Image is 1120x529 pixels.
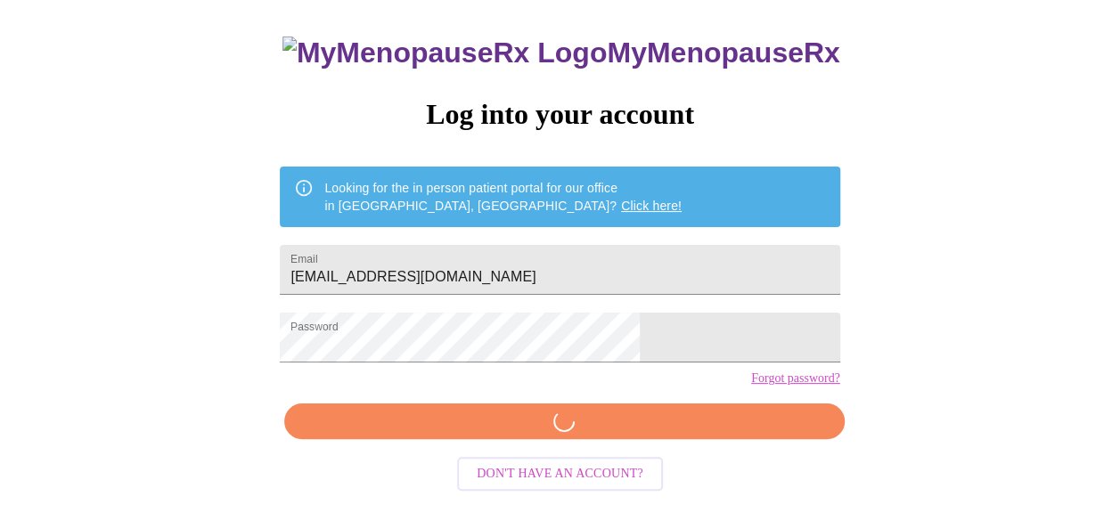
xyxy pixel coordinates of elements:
a: Click here! [621,199,682,213]
a: Forgot password? [751,371,840,386]
img: MyMenopauseRx Logo [282,37,607,69]
button: Don't have an account? [457,457,663,492]
span: Don't have an account? [477,463,643,485]
div: Looking for the in person patient portal for our office in [GEOGRAPHIC_DATA], [GEOGRAPHIC_DATA]? [324,172,682,222]
a: Don't have an account? [453,465,667,480]
h3: Log into your account [280,98,839,131]
h3: MyMenopauseRx [282,37,840,69]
